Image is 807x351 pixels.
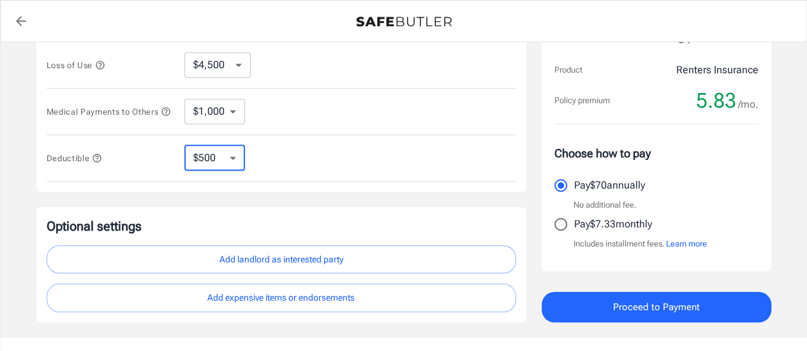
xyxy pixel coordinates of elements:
button: Medical Payments to Others [47,104,172,119]
span: 5.83 [696,88,736,113]
a: back to quotes [8,8,34,34]
p: Policy premium [554,94,610,107]
p: Includes installment fees. [574,238,707,250]
button: Proceed to Payment [542,292,771,322]
img: Back to quotes [356,17,452,27]
span: /mo. [738,96,759,113]
span: Deductible [47,154,103,163]
p: Renters Insurance [676,62,759,78]
span: Proceed to Payment [613,299,700,315]
button: Add landlord as interested party [47,245,516,274]
p: Pay $70 annually [574,178,645,193]
p: Product [554,64,582,76]
button: Deductible [47,150,103,166]
span: Medical Payments to Others [47,107,172,117]
p: No additional fee. [574,199,637,211]
p: Choose how to pay [554,145,759,162]
span: Loss of Use [47,61,105,70]
button: Add expensive items or endorsements [47,283,516,312]
p: Optional settings [47,217,516,235]
button: Loss of Use [47,57,105,73]
button: Learn more [666,238,707,250]
p: Pay $7.33 monthly [574,217,652,232]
